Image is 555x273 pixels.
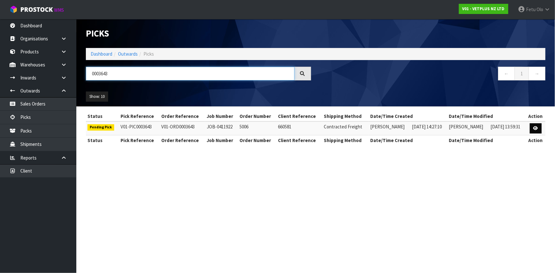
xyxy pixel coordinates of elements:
[369,135,447,145] th: Date/Time Created
[119,135,160,145] th: Pick Reference
[529,67,545,80] a: →
[119,111,160,121] th: Pick Reference
[526,135,545,145] th: Action
[86,135,119,145] th: Status
[238,121,276,135] td: 5006
[238,111,276,121] th: Order Number
[322,135,369,145] th: Shipping Method
[447,111,526,121] th: Date/Time Modified
[160,135,205,145] th: Order Reference
[143,51,154,57] span: Picks
[369,111,447,121] th: Date/Time Created
[86,92,108,102] button: Show: 10
[91,51,112,57] a: Dashboard
[238,135,276,145] th: Order Number
[86,29,311,38] h1: Picks
[205,111,238,121] th: Job Number
[462,6,505,11] strong: V01 - VETPLUS NZ LTD
[119,121,160,135] td: V01-PIC0003643
[160,121,205,135] td: V01-ORD0003643
[537,6,543,12] span: Olo
[205,135,238,145] th: Job Number
[10,5,17,13] img: cube-alt.png
[54,7,64,13] small: WMS
[324,124,362,130] span: Contracted Freight
[277,121,323,135] td: 660581
[526,111,545,121] th: Action
[160,111,205,121] th: Order Reference
[205,121,238,135] td: JOB-0411922
[498,67,515,80] a: ←
[86,111,119,121] th: Status
[277,135,323,145] th: Client Reference
[447,121,489,135] td: [PERSON_NAME]
[86,67,295,80] input: Search picks
[459,4,508,14] a: V01 - VETPLUS NZ LTD
[20,5,53,14] span: ProStock
[277,111,323,121] th: Client Reference
[515,67,529,80] a: 1
[118,51,138,57] a: Outwards
[411,121,447,135] td: [DATE] 14:27:10
[322,111,369,121] th: Shipping Method
[369,121,410,135] td: [PERSON_NAME]
[87,124,114,131] span: Pending Pick
[321,67,546,82] nav: Page navigation
[447,135,526,145] th: Date/Time Modified
[526,6,536,12] span: Fetu
[489,121,526,135] td: [DATE] 13:59:31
